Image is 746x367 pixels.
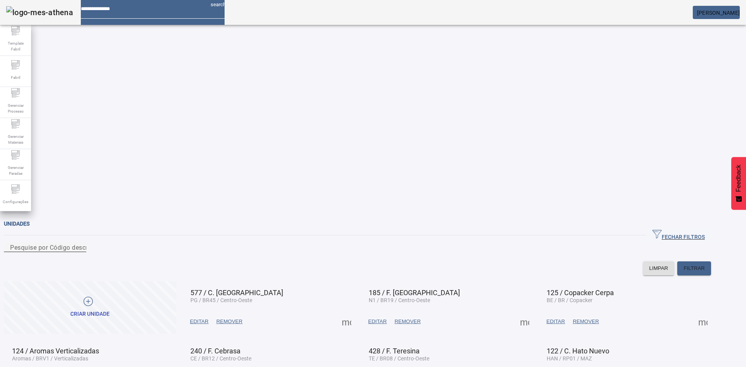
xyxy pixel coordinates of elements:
span: 124 / Aromas Verticalizadas [12,347,99,355]
button: FECHAR FILTROS [646,228,711,242]
span: FILTRAR [683,264,705,272]
button: Mais [518,315,532,329]
span: LIMPAR [649,264,668,272]
span: N1 / BR19 / Centro-Oeste [369,297,430,303]
button: REMOVER [569,315,603,329]
span: HAN / RP01 / MAZ [547,355,592,362]
div: Criar unidade [70,310,110,318]
span: REMOVER [394,318,420,325]
button: Criar unidade [4,281,176,334]
span: Aromas / BRV1 / Verticalizadas [12,355,88,362]
span: Fabril [9,72,23,83]
span: Configurações [0,197,31,207]
button: EDITAR [542,315,569,329]
span: 577 / C. [GEOGRAPHIC_DATA] [190,289,283,297]
span: EDITAR [546,318,565,325]
span: Gerenciar Materiais [4,131,27,148]
span: 122 / C. Hato Nuevo [547,347,609,355]
span: EDITAR [368,318,387,325]
button: EDITAR [364,315,391,329]
span: [PERSON_NAME] [697,10,740,16]
span: TE / BR08 / Centro-Oeste [369,355,429,362]
span: EDITAR [190,318,209,325]
span: Gerenciar Paradas [4,162,27,179]
button: REMOVER [213,315,246,329]
button: Feedback - Mostrar pesquisa [731,157,746,210]
span: BE / BR / Copacker [547,297,593,303]
button: Mais [696,315,710,329]
button: LIMPAR [643,261,675,275]
button: EDITAR [186,315,213,329]
span: PG / BR45 / Centro-Oeste [190,297,252,303]
button: Mais [340,315,354,329]
span: Template Fabril [4,38,27,54]
button: REMOVER [390,315,424,329]
button: FILTRAR [677,261,711,275]
mat-label: Pesquise por Código descrição ou sigla [10,244,125,251]
span: REMOVER [573,318,599,325]
span: 125 / Copacker Cerpa [547,289,614,297]
span: FECHAR FILTROS [652,230,705,241]
img: logo-mes-athena [6,6,73,19]
span: Feedback [735,165,742,192]
span: 185 / F. [GEOGRAPHIC_DATA] [369,289,460,297]
span: 428 / F. Teresina [369,347,420,355]
span: Unidades [4,221,30,227]
span: 240 / F. Cebrasa [190,347,241,355]
span: Gerenciar Processo [4,100,27,117]
span: REMOVER [216,318,242,325]
span: CE / BR12 / Centro-Oeste [190,355,251,362]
